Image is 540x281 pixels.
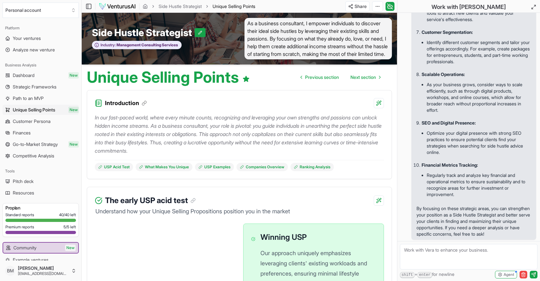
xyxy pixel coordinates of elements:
[5,266,15,276] span: BM
[400,271,454,278] span: + for newline
[3,166,79,176] div: Tools
[116,42,178,48] span: Management Consulting Services
[105,195,196,206] h3: The early USP acid test
[143,3,255,10] nav: breadcrumb
[305,74,339,80] span: Previous section
[213,3,255,10] span: Unique Selling Points
[350,74,376,80] span: Next section
[3,255,79,265] a: Example ventures
[422,29,473,35] strong: Customer Segmentation:
[13,107,55,113] span: Unique Selling Points
[65,245,76,251] span: New
[296,71,386,84] nav: pagination
[13,72,34,79] span: Dashboard
[3,82,79,92] a: Strategic Frameworks
[95,163,133,171] a: USP Acid Test
[99,3,136,10] img: logo
[3,70,79,80] a: DashboardNew
[3,151,79,161] a: Competitive Analysis
[422,120,476,125] strong: SEO and Digital Presence:
[3,33,79,43] a: Your ventures
[95,207,384,216] p: Understand how your Unique Selling Propositions position you in the market
[417,272,432,278] kbd: enter
[101,42,116,48] span: Industry:
[68,72,79,79] span: New
[18,271,69,276] span: [EMAIL_ADDRESS][DOMAIN_NAME]
[427,80,531,115] li: As your business grows, consider ways to scale efficiently, such as through digital products, wor...
[13,257,49,263] span: Example ventures
[260,232,376,243] h3: Winning USP
[213,4,255,9] span: Unique Selling Points
[504,272,514,277] span: Agent
[195,163,234,171] a: USP Examples
[3,93,79,103] a: Path to an MVP
[13,153,54,159] span: Competitive Analysis
[431,3,506,11] h2: Work with [PERSON_NAME]
[13,190,34,196] span: Resources
[296,71,344,84] a: Go to previous page
[3,23,79,33] div: Platform
[416,205,531,237] p: By focusing on these strategic areas, you can strengthen your position as a Side Hustle Strategis...
[59,212,76,217] span: 40 / 40 left
[427,38,531,66] li: Identify different customer segments and tailor your offerings accordingly. For example, create p...
[87,70,250,85] h1: Unique Selling Points
[92,41,182,49] button: Industry:Management Consulting Services
[5,212,34,217] span: Standard reports
[13,130,31,136] span: Finances
[427,129,531,157] li: Optimize your digital presence with strong SEO practices to ensure potential clients find your st...
[95,113,384,155] p: In our fast-paced world, where every minute counts, recognizing and leveraging your own strengths...
[92,27,195,38] span: Side Hustle Strategist
[422,162,478,168] strong: Financial Metrics Tracking:
[3,105,79,115] a: Unique Selling PointsNew
[68,141,79,148] span: New
[3,116,79,126] a: Customer Persona
[18,265,69,271] span: [PERSON_NAME]
[3,45,79,55] a: Analyze new venture
[5,205,76,211] h3: Pro plan
[68,107,79,113] span: New
[13,47,55,53] span: Analyze new venture
[105,99,147,108] h3: Introduction
[13,35,41,42] span: Your ventures
[13,118,50,125] span: Customer Persona
[13,245,36,251] span: Community
[3,3,79,18] button: Select an organization
[400,272,415,278] kbd: shift
[236,163,288,171] a: Companies Overview
[3,263,79,278] button: BM[PERSON_NAME][EMAIL_ADDRESS][DOMAIN_NAME]
[3,188,79,198] a: Resources
[3,139,79,149] a: Go-to-Market StrategyNew
[3,176,79,186] a: Pitch deck
[427,171,531,199] li: Regularly track and analyze key financial and operational metrics to ensure sustainability and to...
[64,224,76,230] span: 5 / 5 left
[13,95,44,102] span: Path to an MVP
[159,3,202,10] a: Side Hustle Strategist
[290,163,334,171] a: Ranking Analysis
[3,243,78,253] a: CommunityNew
[3,128,79,138] a: Finances
[13,141,58,148] span: Go-to-Market Strategy
[345,1,370,11] button: Share
[13,84,56,90] span: Strategic Frameworks
[355,3,367,10] span: Share
[5,224,34,230] span: Premium reports
[345,71,386,84] a: Go to next page
[13,178,34,185] span: Pitch deck
[136,163,192,171] a: What Makes You Unique
[3,60,79,70] div: Business Analysis
[244,18,392,59] span: As a business consultant, I empower individuals to discover their ideal side hustles by leveragin...
[422,72,465,77] strong: Scalable Operations:
[495,271,517,278] button: Agent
